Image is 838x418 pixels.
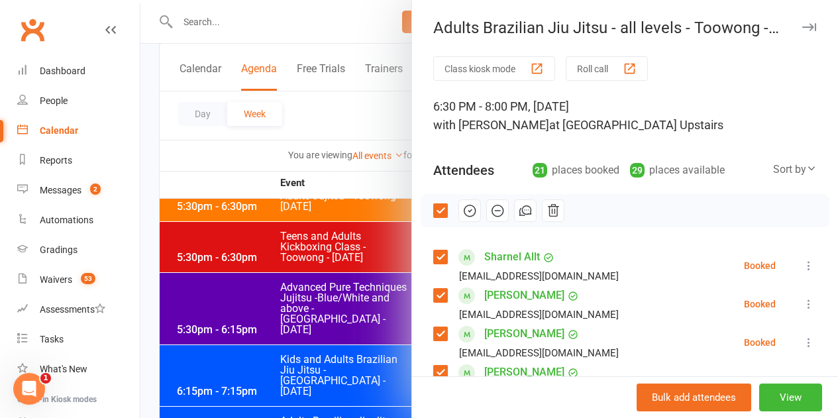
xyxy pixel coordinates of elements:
[40,364,87,374] div: What's New
[40,215,93,225] div: Automations
[433,161,494,180] div: Attendees
[630,163,645,178] div: 29
[40,274,72,285] div: Waivers
[40,244,78,255] div: Gradings
[17,86,140,116] a: People
[17,176,140,205] a: Messages 2
[744,261,776,270] div: Booked
[759,384,822,411] button: View
[533,163,547,178] div: 21
[90,183,101,195] span: 2
[773,161,817,178] div: Sort by
[484,362,564,383] a: [PERSON_NAME]
[459,306,619,323] div: [EMAIL_ADDRESS][DOMAIN_NAME]
[459,344,619,362] div: [EMAIL_ADDRESS][DOMAIN_NAME]
[81,273,95,284] span: 53
[533,161,619,180] div: places booked
[17,295,140,325] a: Assessments
[744,338,776,347] div: Booked
[40,66,85,76] div: Dashboard
[17,116,140,146] a: Calendar
[637,384,751,411] button: Bulk add attendees
[17,146,140,176] a: Reports
[16,13,49,46] a: Clubworx
[412,19,838,37] div: Adults Brazilian Jiu Jitsu - all levels - Toowong - [DATE]
[40,304,105,315] div: Assessments
[484,285,564,306] a: [PERSON_NAME]
[549,118,723,132] span: at [GEOGRAPHIC_DATA] Upstairs
[433,97,817,134] div: 6:30 PM - 8:00 PM, [DATE]
[13,373,45,405] iframe: Intercom live chat
[40,125,78,136] div: Calendar
[40,334,64,344] div: Tasks
[17,265,140,295] a: Waivers 53
[433,118,549,132] span: with [PERSON_NAME]
[40,373,51,384] span: 1
[40,155,72,166] div: Reports
[630,161,725,180] div: places available
[40,185,81,195] div: Messages
[484,246,540,268] a: Sharnel Allt
[17,325,140,354] a: Tasks
[566,56,648,81] button: Roll call
[17,56,140,86] a: Dashboard
[484,323,564,344] a: [PERSON_NAME]
[17,354,140,384] a: What's New
[40,95,68,106] div: People
[459,268,619,285] div: [EMAIL_ADDRESS][DOMAIN_NAME]
[744,299,776,309] div: Booked
[17,205,140,235] a: Automations
[433,56,555,81] button: Class kiosk mode
[17,235,140,265] a: Gradings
